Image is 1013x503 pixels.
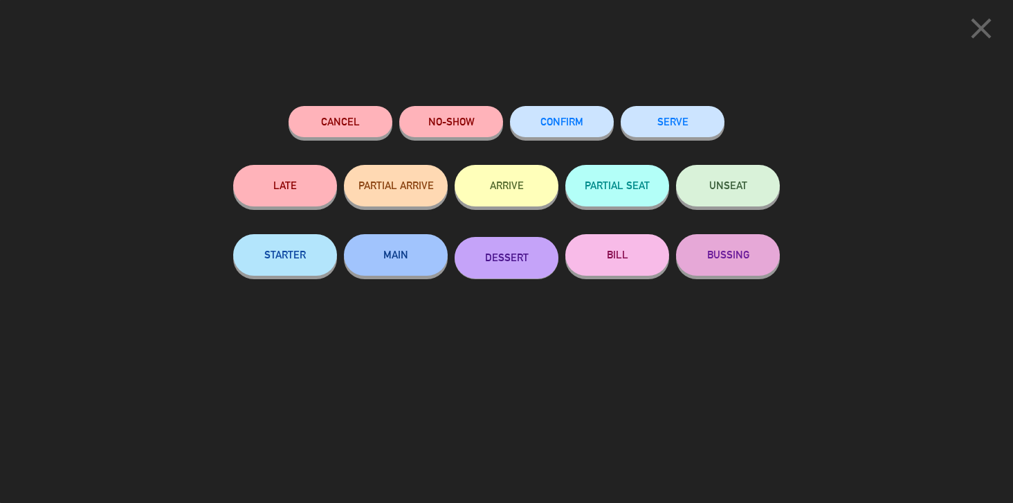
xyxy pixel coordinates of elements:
span: CONFIRM [540,116,583,127]
button: STARTER [233,234,337,276]
button: UNSEAT [676,165,780,206]
button: close [960,10,1003,51]
span: UNSEAT [709,179,747,191]
button: PARTIAL ARRIVE [344,165,448,206]
button: SERVE [621,106,724,137]
button: ARRIVE [455,165,558,206]
button: CONFIRM [510,106,614,137]
button: DESSERT [455,237,558,279]
button: BUSSING [676,234,780,276]
button: LATE [233,165,337,206]
i: close [964,11,998,46]
button: BILL [565,234,669,276]
button: MAIN [344,234,448,276]
button: Cancel [289,106,392,137]
span: PARTIAL ARRIVE [358,179,434,191]
button: PARTIAL SEAT [565,165,669,206]
button: NO-SHOW [399,106,503,137]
